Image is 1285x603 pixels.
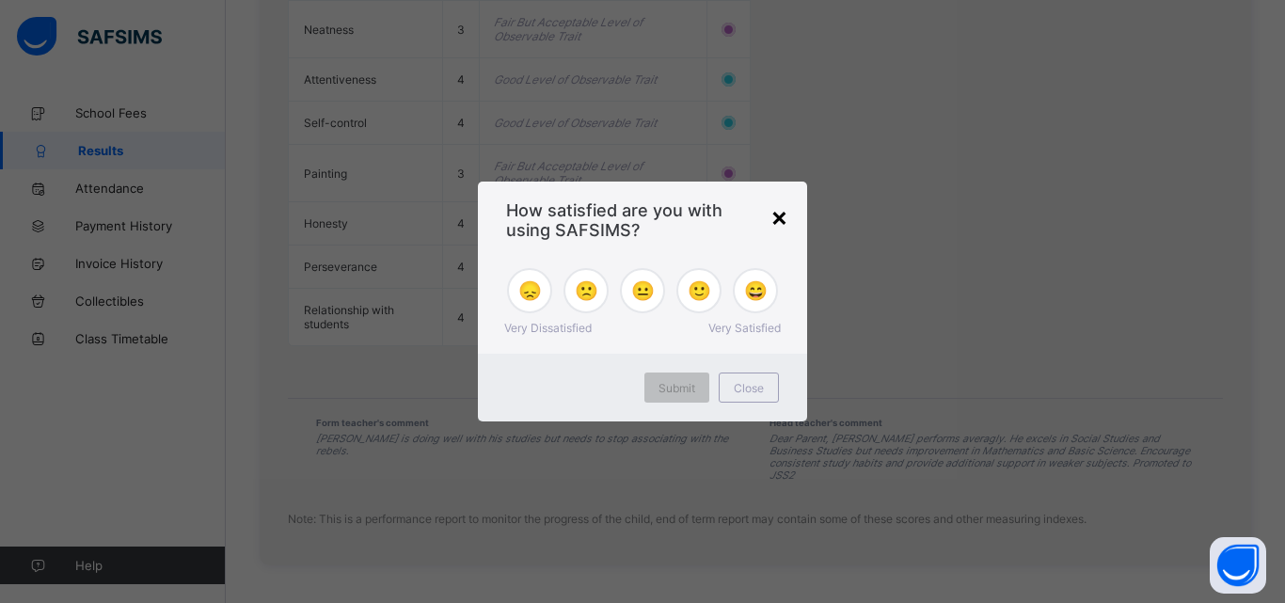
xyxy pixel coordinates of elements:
[734,381,764,395] span: Close
[506,200,779,240] span: How satisfied are you with using SAFSIMS?
[504,321,592,335] span: Very Dissatisfied
[1210,537,1266,594] button: Open asap
[631,279,655,302] span: 😐
[518,279,542,302] span: 😞
[658,381,695,395] span: Submit
[688,279,711,302] span: 🙂
[575,279,598,302] span: 🙁
[744,279,768,302] span: 😄
[708,321,781,335] span: Very Satisfied
[770,200,788,232] div: ×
